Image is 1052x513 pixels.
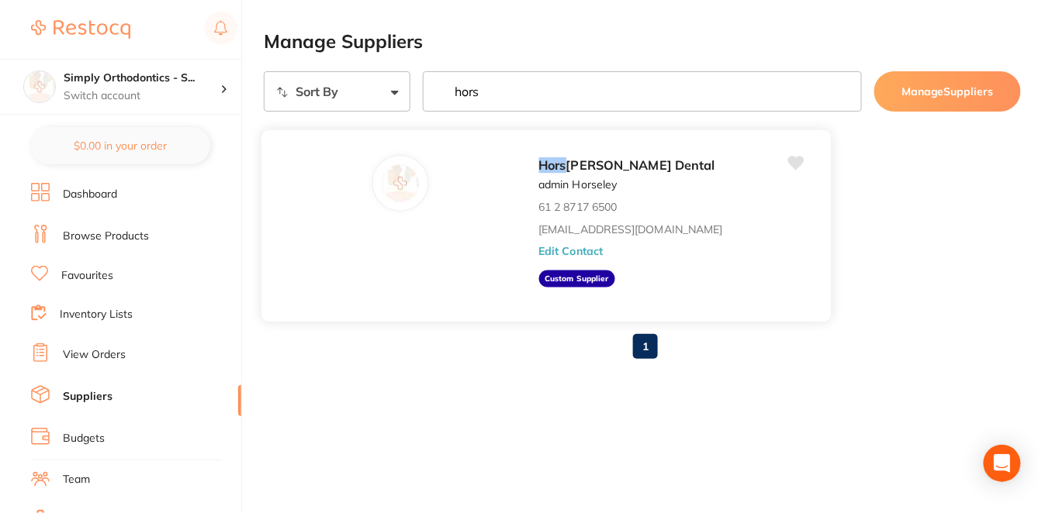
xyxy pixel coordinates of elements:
a: View Orders [63,347,126,363]
a: [EMAIL_ADDRESS][DOMAIN_NAME] [538,223,722,236]
a: Suppliers [63,389,112,405]
a: Dashboard [63,187,117,202]
button: $0.00 in your order [31,127,210,164]
input: Search Suppliers [423,71,862,112]
a: Restocq Logo [31,12,130,47]
a: 1 [633,331,658,362]
p: 61 2 8717 6500 [538,201,617,213]
h4: Simply Orthodontics - Sunbury [64,71,220,86]
p: admin Horseley [538,179,617,191]
div: Open Intercom Messenger [984,445,1021,482]
p: Switch account [64,88,220,104]
a: Favourites [61,268,113,284]
a: Team [63,472,90,487]
button: Edit Contact [538,245,603,257]
button: ManageSuppliers [874,71,1021,112]
a: Inventory Lists [60,307,133,322]
h2: Manage Suppliers [264,31,1021,53]
img: Restocq Logo [31,20,130,39]
img: Simply Orthodontics - Sunbury [24,71,55,102]
aside: Custom Supplier [538,270,614,287]
span: [PERSON_NAME] Dental [566,157,715,173]
a: Budgets [63,431,105,446]
a: Browse Products [63,229,149,244]
em: Hors [538,157,566,173]
img: Horseley Dental [382,164,419,201]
